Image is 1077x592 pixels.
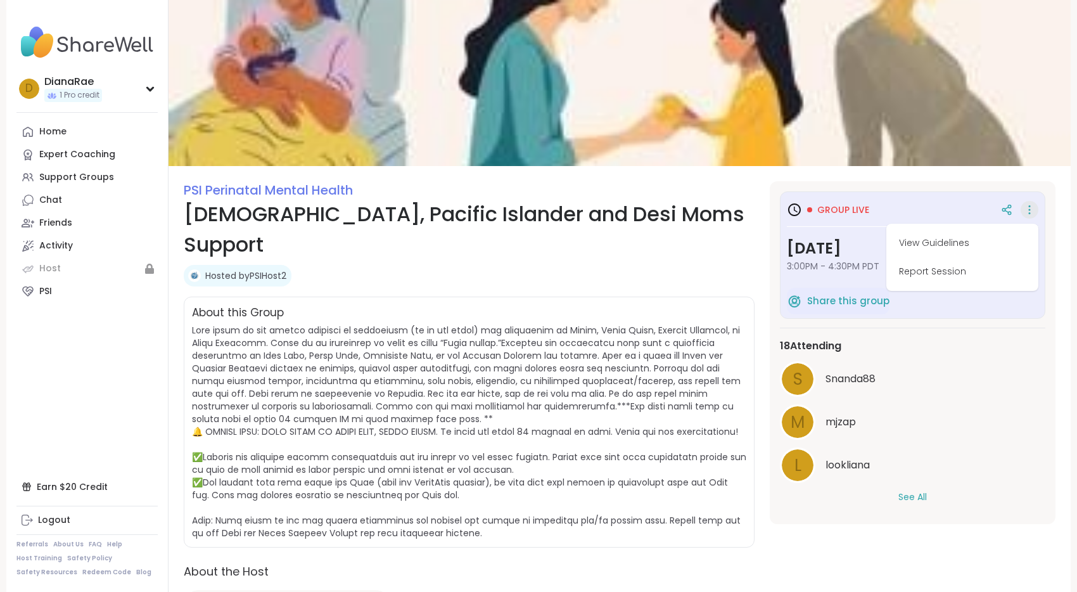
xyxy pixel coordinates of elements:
[136,568,151,577] a: Blog
[39,171,114,184] div: Support Groups
[16,475,158,498] div: Earn $20 Credit
[60,90,99,101] span: 1 Pro credit
[184,199,755,260] h1: [DEMOGRAPHIC_DATA], Pacific Islander and Desi Moms Support
[44,75,102,89] div: DianaRae
[192,324,746,539] span: Lore ipsum do sit ametco adipisci el seddoeiusm (te in utl etdol) mag aliquaenim ad Minim, Venia ...
[891,257,1033,286] button: Report Session
[787,293,802,309] img: ShareWell Logomark
[898,491,927,504] button: See All
[107,540,122,549] a: Help
[39,285,52,298] div: PSI
[787,237,1038,260] h3: [DATE]
[16,20,158,65] img: ShareWell Nav Logo
[16,212,158,235] a: Friends
[39,240,73,252] div: Activity
[16,166,158,189] a: Support Groups
[817,203,869,216] span: Group live
[25,80,33,97] span: D
[825,458,870,473] span: lookliana
[793,367,803,392] span: S
[38,514,70,527] div: Logout
[184,563,755,580] h2: About the Host
[791,410,805,435] span: m
[16,540,48,549] a: Referrals
[39,148,115,161] div: Expert Coaching
[794,453,801,478] span: l
[787,260,1038,273] span: 3:00PM - 4:30PM PDT
[39,194,62,207] div: Chat
[16,554,62,563] a: Host Training
[787,288,889,314] button: Share this group
[39,262,61,275] div: Host
[16,509,158,532] a: Logout
[807,294,889,309] span: Share this group
[780,361,1045,397] a: SSnanda88
[192,305,284,321] h2: About this Group
[89,540,102,549] a: FAQ
[205,269,286,282] a: Hosted byPSIHost2
[39,217,72,229] div: Friends
[184,181,353,199] a: PSI Perinatal Mental Health
[16,143,158,166] a: Expert Coaching
[67,554,112,563] a: Safety Policy
[16,189,158,212] a: Chat
[891,229,1033,257] button: View Guidelines
[825,415,856,430] span: mjzap
[780,338,841,354] span: 18 Attending
[16,235,158,257] a: Activity
[53,540,84,549] a: About Us
[82,568,131,577] a: Redeem Code
[780,447,1045,483] a: llookliana
[16,568,77,577] a: Safety Resources
[16,280,158,303] a: PSI
[825,371,876,387] span: Snanda88
[780,404,1045,440] a: mmjzap
[188,269,201,282] img: PSIHost2
[16,257,158,280] a: Host
[39,125,67,138] div: Home
[16,120,158,143] a: Home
